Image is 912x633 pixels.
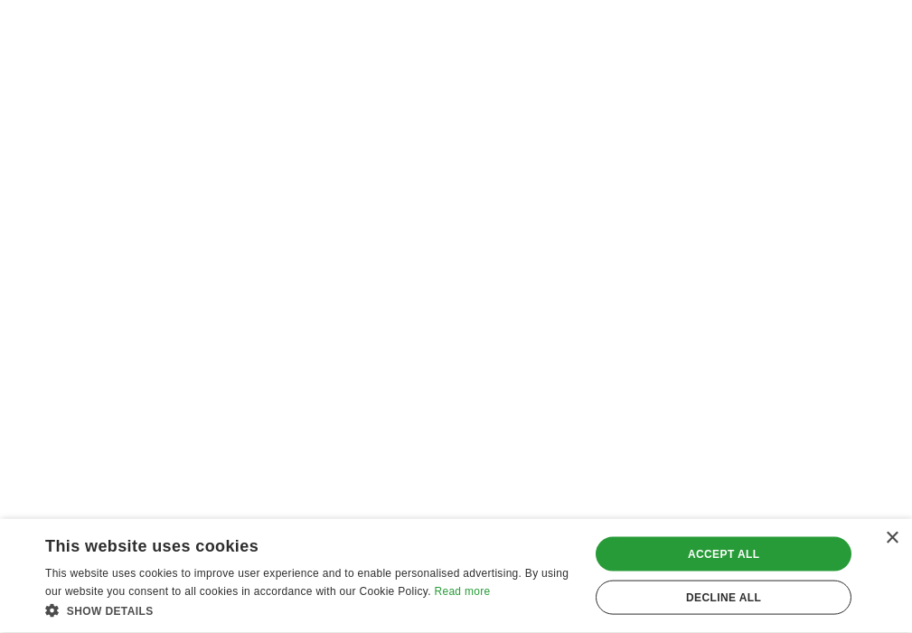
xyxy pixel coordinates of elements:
span: Show details [67,605,154,618]
span: This website uses cookies to improve user experience and to enable personalised advertising. By u... [45,567,569,598]
div: Decline all [596,581,851,615]
div: Close [885,532,898,545]
div: Show details [45,601,573,619]
div: Accept all [596,537,851,572]
a: Read more, opens a new window [434,585,490,598]
div: This website uses cookies [45,530,528,557]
